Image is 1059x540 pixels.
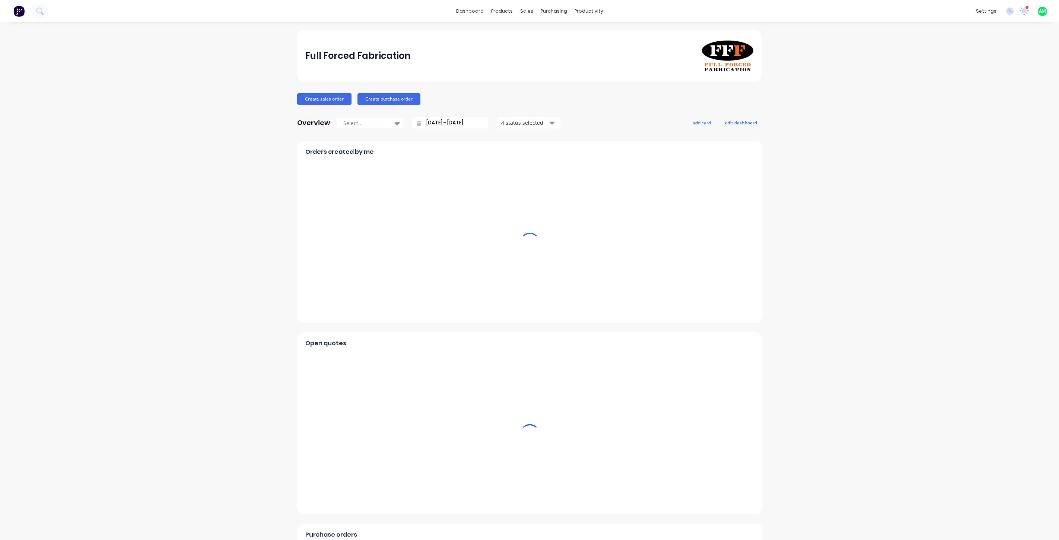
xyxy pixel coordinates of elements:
div: products [487,6,516,17]
a: dashboard [452,6,487,17]
span: Open quotes [305,339,346,348]
button: Create purchase order [357,93,420,105]
span: Orders created by me [305,147,374,156]
div: 4 status selected [501,119,548,127]
span: Purchase orders [305,530,357,539]
button: Create sales order [297,93,352,105]
div: productivity [571,6,607,17]
button: 4 status selected [497,117,560,128]
span: AM [1039,8,1046,15]
div: sales [516,6,537,17]
img: Factory [13,6,25,17]
button: edit dashboard [720,118,762,127]
img: Full Forced Fabrication [702,40,754,72]
div: settings [972,6,1000,17]
div: purchasing [537,6,571,17]
div: Full Forced Fabrication [305,48,410,63]
div: Overview [297,115,330,130]
button: add card [688,118,716,127]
